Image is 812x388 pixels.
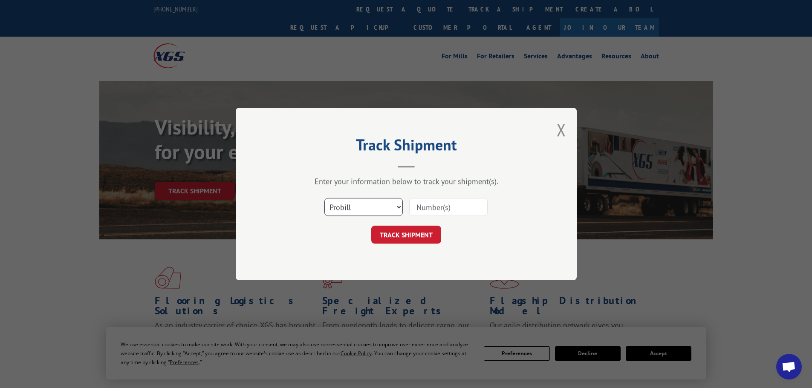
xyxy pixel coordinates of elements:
[776,354,802,379] div: Open chat
[371,226,441,244] button: TRACK SHIPMENT
[409,198,488,216] input: Number(s)
[557,118,566,141] button: Close modal
[278,139,534,155] h2: Track Shipment
[278,176,534,186] div: Enter your information below to track your shipment(s).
